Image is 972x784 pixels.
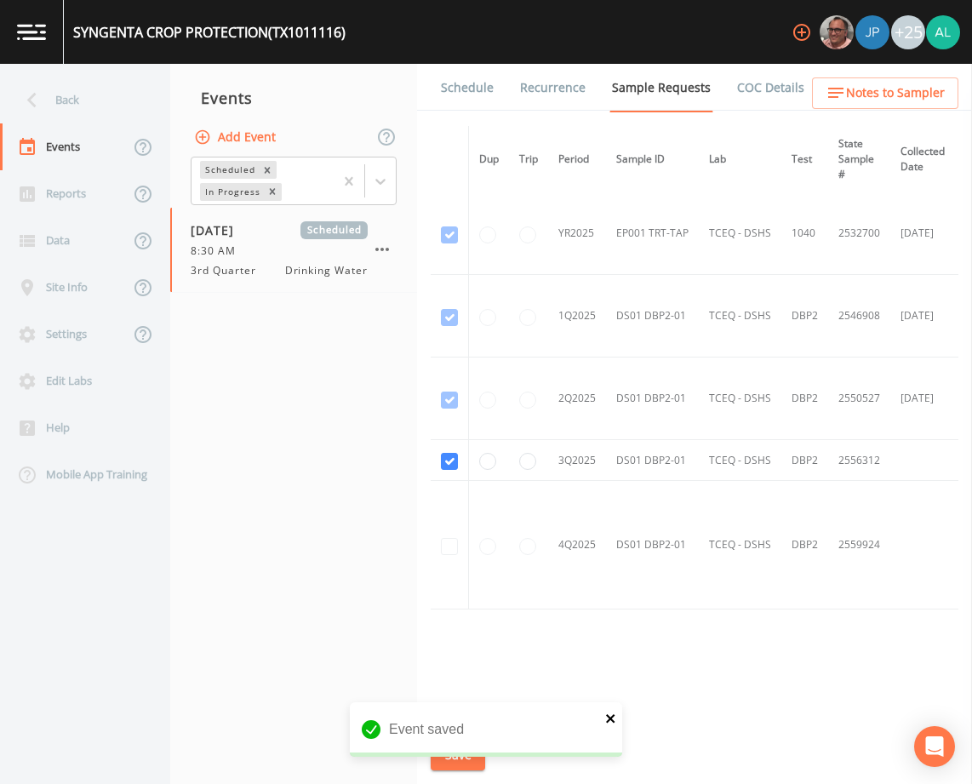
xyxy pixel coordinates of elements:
td: 2546908 [828,275,890,358]
th: Test [781,126,828,193]
td: DBP2 [781,481,828,609]
span: Scheduled [300,221,368,239]
img: 30a13df2a12044f58df5f6b7fda61338 [926,15,960,49]
span: Drinking Water [285,263,368,278]
div: Remove Scheduled [258,161,277,179]
div: Joshua gere Paul [855,15,890,49]
td: DS01 DBP2-01 [606,358,699,440]
th: Collected Date [890,126,955,193]
td: TCEQ - DSHS [699,440,781,481]
td: 2556312 [828,440,890,481]
td: 1Q2025 [548,275,606,358]
div: Remove In Progress [263,183,282,201]
button: Add Event [191,122,283,153]
td: 2550527 [828,358,890,440]
td: DS01 DBP2-01 [606,275,699,358]
td: 4Q2025 [548,481,606,609]
td: [DATE] [890,192,955,275]
img: 41241ef155101aa6d92a04480b0d0000 [855,15,889,49]
div: Scheduled [200,161,258,179]
a: Schedule [438,64,496,112]
div: Mike Franklin [819,15,855,49]
button: close [605,707,617,728]
th: Sample ID [606,126,699,193]
td: 2Q2025 [548,358,606,440]
th: Period [548,126,606,193]
td: 3Q2025 [548,440,606,481]
div: SYNGENTA CROP PROTECTION (TX1011116) [73,22,346,43]
td: TCEQ - DSHS [699,192,781,275]
th: Lab [699,126,781,193]
td: [DATE] [890,275,955,358]
td: EP001 TRT-TAP [606,192,699,275]
td: 1040 [781,192,828,275]
td: 2532700 [828,192,890,275]
span: Notes to Sampler [846,83,945,104]
td: DS01 DBP2-01 [606,440,699,481]
a: Recurrence [517,64,588,112]
th: State Sample # [828,126,890,193]
div: Open Intercom Messenger [914,726,955,767]
div: Event saved [350,702,622,757]
div: +25 [891,15,925,49]
a: [DATE]Scheduled8:30 AM3rd QuarterDrinking Water [170,208,417,293]
img: e2d790fa78825a4bb76dcb6ab311d44c [820,15,854,49]
a: Sample Requests [609,64,713,112]
button: Notes to Sampler [812,77,958,109]
td: DS01 DBP2-01 [606,481,699,609]
td: TCEQ - DSHS [699,481,781,609]
span: [DATE] [191,221,246,239]
span: 3rd Quarter [191,263,266,278]
td: DBP2 [781,440,828,481]
td: 2559924 [828,481,890,609]
th: Dup [469,126,510,193]
div: In Progress [200,183,263,201]
a: COC Details [735,64,807,112]
th: Trip [509,126,548,193]
td: TCEQ - DSHS [699,358,781,440]
td: TCEQ - DSHS [699,275,781,358]
div: Events [170,77,417,119]
td: DBP2 [781,275,828,358]
td: YR2025 [548,192,606,275]
span: 8:30 AM [191,243,246,259]
img: logo [17,24,46,40]
a: Forms [828,64,868,112]
td: [DATE] [890,358,955,440]
td: DBP2 [781,358,828,440]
